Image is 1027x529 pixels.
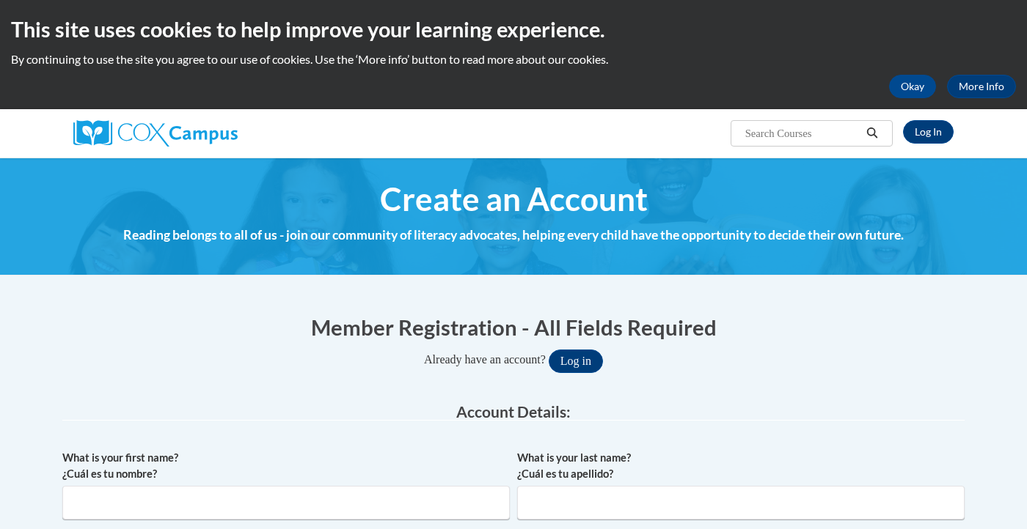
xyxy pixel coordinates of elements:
[11,15,1016,44] h2: This site uses cookies to help improve your learning experience.
[549,349,603,373] button: Log in
[903,120,954,144] a: Log In
[380,180,648,218] span: Create an Account
[11,51,1016,67] p: By continuing to use the site you agree to our use of cookies. Use the ‘More info’ button to read...
[517,486,965,519] input: Metadata input
[861,125,883,142] button: Search
[947,75,1016,98] a: More Info
[62,486,510,519] input: Metadata input
[62,450,510,482] label: What is your first name? ¿Cuál es tu nombre?
[424,353,546,366] span: Already have an account?
[62,226,965,245] h4: Reading belongs to all of us - join our community of literacy advocates, helping every child have...
[889,75,936,98] button: Okay
[62,312,965,342] h1: Member Registration - All Fields Required
[456,402,571,421] span: Account Details:
[73,120,238,147] img: Cox Campus
[517,450,965,482] label: What is your last name? ¿Cuál es tu apellido?
[744,125,861,142] input: Search Courses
